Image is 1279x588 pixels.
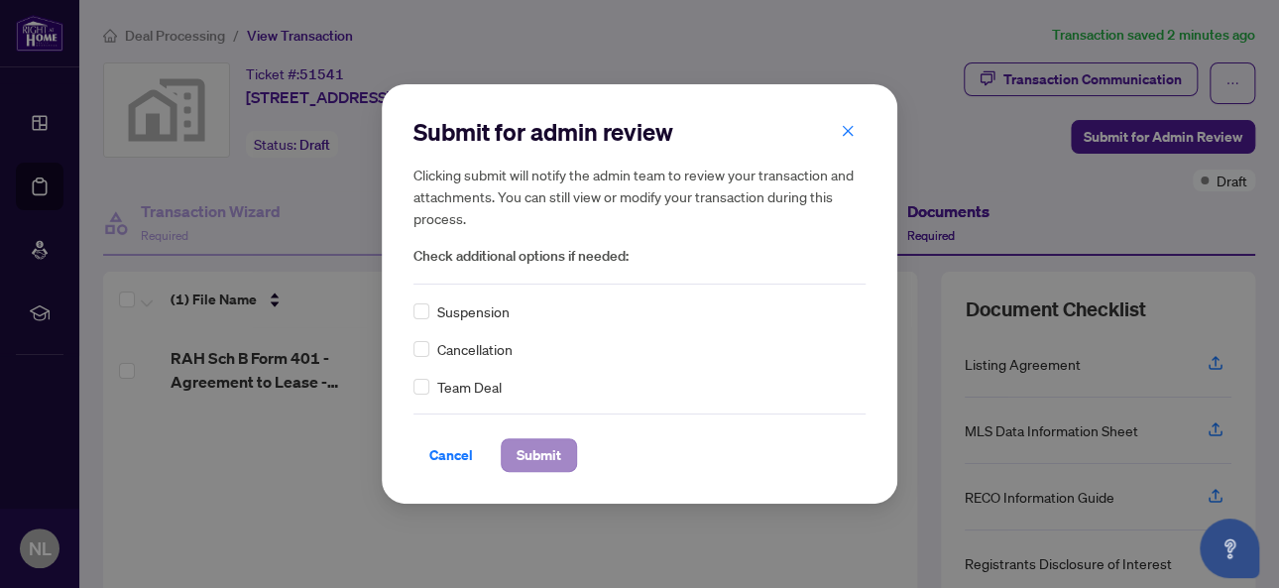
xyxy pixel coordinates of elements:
[429,439,473,471] span: Cancel
[413,164,866,229] h5: Clicking submit will notify the admin team to review your transaction and attachments. You can st...
[413,245,866,268] span: Check additional options if needed:
[517,439,561,471] span: Submit
[437,300,510,322] span: Suspension
[841,124,855,138] span: close
[413,438,489,472] button: Cancel
[1200,519,1259,578] button: Open asap
[413,116,866,148] h2: Submit for admin review
[501,438,577,472] button: Submit
[437,338,513,360] span: Cancellation
[437,376,502,398] span: Team Deal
